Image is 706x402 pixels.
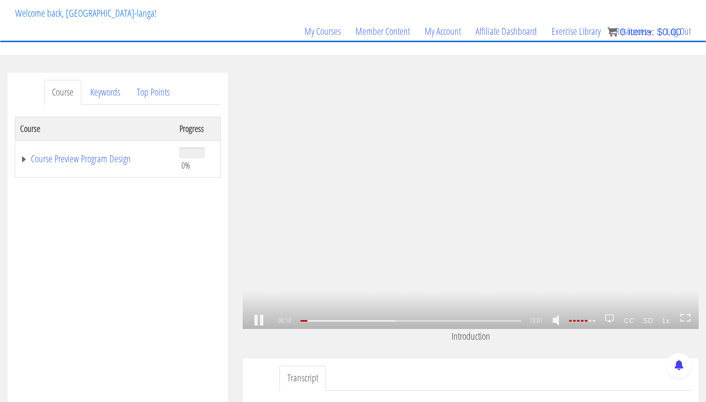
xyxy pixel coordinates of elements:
strong: CC [620,313,639,328]
span: 00:18 [277,317,293,324]
a: Course [44,80,81,105]
a: My Courses [297,8,348,55]
a: Transcript [279,366,326,391]
bdi: 0.00 [657,26,681,37]
a: Resources [608,8,659,55]
a: Play on AirPlay device [605,313,614,328]
a: Affiliate Dashboard [468,8,544,55]
th: Course [15,117,175,140]
a: Exercise Library [544,8,608,55]
th: Progress [175,117,220,140]
span: 0 [620,26,625,37]
a: Keywords [82,80,128,105]
span: items: [628,26,654,37]
strong: SD [639,313,657,328]
strong: 1x [657,313,674,328]
img: icon11.png [607,27,617,37]
a: Top Points [129,80,177,105]
a: Member Content [348,8,417,55]
p: Introduction [243,329,699,344]
a: My Account [417,8,468,55]
a: Course Preview Program Design [20,154,170,164]
a: Log Out [659,8,698,55]
span: $ [657,26,662,37]
a: 0 items: $0.00 [607,26,681,37]
span: 0% [181,160,190,171]
span: 10:01 [529,317,543,324]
